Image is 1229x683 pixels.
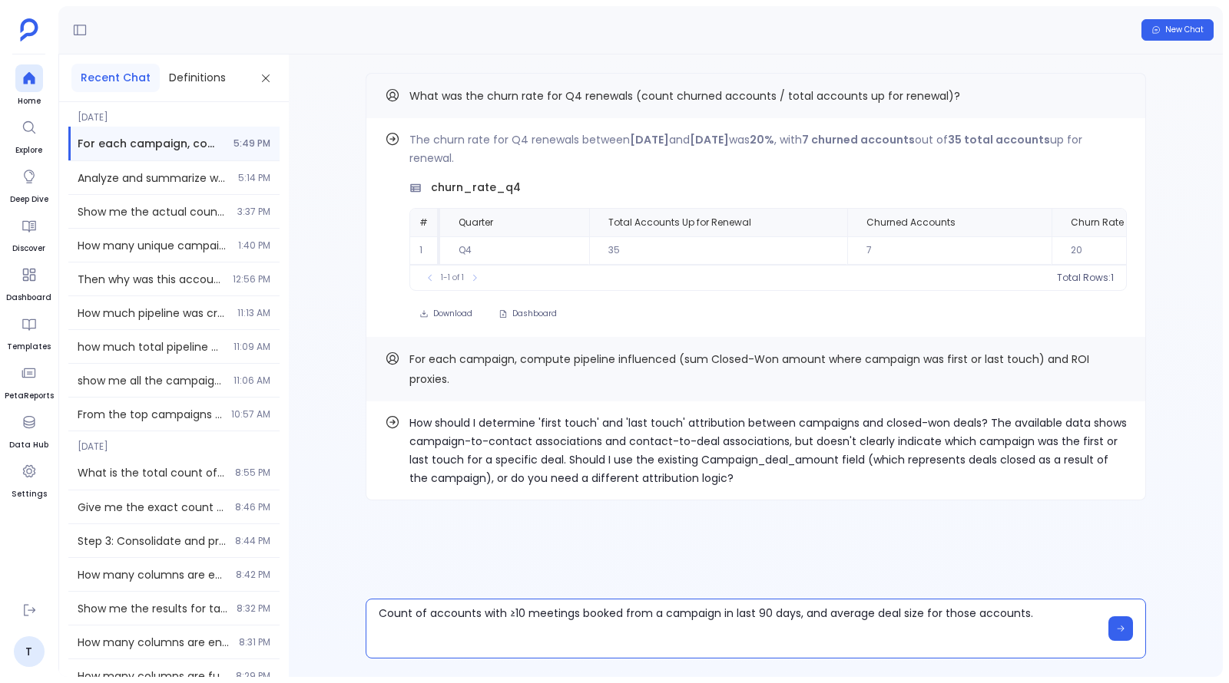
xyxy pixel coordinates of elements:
[1071,216,1141,229] span: Churn Rate (%)
[409,414,1127,487] p: How should I determine 'first touch' and 'last touch' attribution between campaigns and closed-wo...
[9,408,48,451] a: Data Hub
[78,170,229,186] span: Analyze and summarize won opportunities performance from last 2 quarters Requirements: - Take the...
[14,636,45,667] a: T
[160,64,235,92] button: Definitions
[630,132,669,147] strong: [DATE]
[78,238,229,253] span: How many unique campaigns have contacts from accounts with ≥ 3 open opportunities engaged with in...
[690,132,729,147] strong: [DATE]
[235,501,270,513] span: 8:46 PM
[236,569,270,581] span: 8:42 PM
[6,261,51,304] a: Dashboard
[15,144,43,157] span: Explore
[948,132,1050,147] strong: 35 total accounts
[410,236,440,265] td: 1
[12,212,45,255] a: Discover
[78,305,228,321] span: How much pipeline was created from these campaigns? Analyze deals and opportunities created by th...
[78,204,228,219] span: Show me the actual count of marketing campaigns launched for each year - I need to see both the y...
[231,408,270,421] span: 10:57 AM
[78,407,222,422] span: From the top campaigns you just identified, show what share of influenced people booked at least ...
[441,272,464,284] span: 1-1 of 1
[71,64,160,92] button: Recent Chat
[238,239,270,252] span: 1:40 PM
[847,236,1052,265] td: 7
[440,236,589,265] td: Q4
[1165,25,1204,35] span: New Chat
[15,95,43,107] span: Home
[78,500,226,515] span: Give me the exact count of how many enabled columns are fully empty across all tables.
[78,373,224,388] span: show me all the campaigns that originated in the last year and also show me how much pipeline was...
[68,431,280,453] span: [DATE]
[237,602,270,615] span: 8:32 PM
[10,193,48,206] span: Deep Dive
[233,273,270,285] span: 12:56 PM
[1111,272,1114,284] span: 1
[409,130,1127,167] p: The churn rate for Q4 renewals between and was , with out of up for renewal.
[78,272,224,287] span: Then why was this account not shown in the first result
[78,339,224,355] span: how much total pipeline was created from these campaigns
[237,206,270,218] span: 3:37 PM
[238,172,270,184] span: 5:14 PM
[12,488,47,500] span: Settings
[802,132,915,147] strong: 7 churned accounts
[78,465,226,480] span: What is the total count of all enabled columns across all tables in the system?
[459,216,493,229] span: Quarter
[5,359,54,402] a: PetaReports
[78,601,227,616] span: Show me the results for tables and columns information
[234,137,270,150] span: 5:49 PM
[750,132,774,147] strong: 20%
[12,243,45,255] span: Discover
[379,605,1099,652] textarea: Count of accounts with ≥10 meetings booked from a campaign in last 90 days, and average deal size...
[237,307,270,319] span: 11:13 AM
[15,114,43,157] a: Explore
[1141,19,1214,41] button: New Chat
[10,163,48,206] a: Deep Dive
[409,88,960,104] span: What was the churn rate for Q4 renewals (count churned accounts / total accounts up for renewal)?
[1057,272,1111,284] span: Total Rows:
[235,467,270,479] span: 8:55 PM
[431,180,521,196] span: churn_rate_q4
[433,309,472,319] span: Download
[419,216,428,229] span: #
[866,216,956,229] span: Churned Accounts
[12,457,47,500] a: Settings
[7,341,51,353] span: Templates
[68,102,280,124] span: [DATE]
[234,374,270,387] span: 11:06 AM
[7,310,51,353] a: Templates
[78,567,227,582] span: How many columns are enabled? Show me the list of all enabled columns.
[235,535,270,547] span: 8:44 PM
[409,303,482,325] button: Download
[78,533,226,549] span: Step 3: Consolidate and present comprehensive view of all new leads from both systems created in ...
[512,309,557,319] span: Dashboard
[20,18,38,41] img: petavue logo
[489,303,567,325] button: Dashboard
[409,351,1089,387] span: For each campaign, compute pipeline influenced (sum Closed-Won amount where campaign was first or...
[608,216,751,229] span: Total Accounts Up for Renewal
[15,64,43,107] a: Home
[5,390,54,402] span: PetaReports
[9,439,48,451] span: Data Hub
[589,236,847,265] td: 35
[234,341,270,353] span: 11:09 AM
[6,292,51,304] span: Dashboard
[78,635,230,650] span: How many columns are enabled? Show me information about enabled columns in the system.
[239,636,270,648] span: 8:31 PM
[236,670,270,682] span: 8:29 PM
[78,136,224,151] span: For each campaign, compute pipeline influenced (sum Closed-Won amount where campaign was first or...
